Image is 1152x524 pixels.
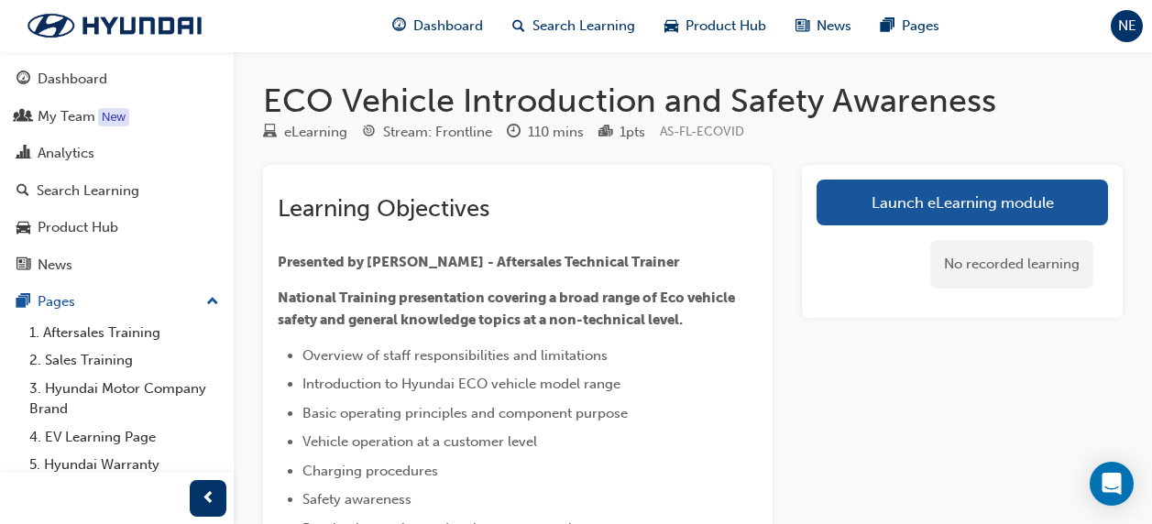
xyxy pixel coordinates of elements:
span: Dashboard [413,16,483,37]
a: search-iconSearch Learning [498,7,650,45]
div: 110 mins [528,122,584,143]
span: clock-icon [507,125,521,141]
a: Launch eLearning module [817,180,1108,225]
div: Dashboard [38,69,107,90]
span: people-icon [16,109,30,126]
div: No recorded learning [930,240,1093,289]
div: My Team [38,106,95,127]
div: Type [263,121,347,144]
div: eLearning [284,122,347,143]
a: Dashboard [7,62,226,96]
button: NE [1111,10,1143,42]
a: 3. Hyundai Motor Company Brand [22,375,226,423]
div: 1 pts [620,122,645,143]
span: Learning Objectives [278,194,489,223]
span: news-icon [795,15,809,38]
a: car-iconProduct Hub [650,7,781,45]
span: car-icon [16,220,30,236]
a: 5. Hyundai Warranty [22,451,226,479]
span: search-icon [512,15,525,38]
span: prev-icon [202,487,215,510]
span: news-icon [16,257,30,274]
span: Product Hub [686,16,766,37]
span: pages-icon [16,294,30,311]
button: Pages [7,285,226,319]
span: chart-icon [16,146,30,162]
button: DashboardMy TeamAnalyticsSearch LearningProduct HubNews [7,59,226,285]
span: Presented by [PERSON_NAME] [278,254,484,270]
a: Search Learning [7,174,226,208]
div: Product Hub [38,217,118,238]
a: guage-iconDashboard [378,7,498,45]
span: - Aftersales Technical Trainer [488,254,679,270]
div: Stream: Frontline [383,122,492,143]
div: Pages [38,291,75,312]
span: News [817,16,851,37]
span: Search Learning [532,16,635,37]
span: pages-icon [881,15,894,38]
h1: ECO Vehicle Introduction and Safety Awareness [263,81,1123,121]
div: News [38,255,72,276]
a: 1. Aftersales Training [22,319,226,347]
span: up-icon [206,290,219,314]
a: Analytics [7,136,226,170]
span: Introduction to Hyundai ECO vehicle model range [302,376,620,392]
div: Analytics [38,143,94,164]
span: podium-icon [598,125,612,141]
span: guage-icon [392,15,406,38]
a: 2. Sales Training [22,346,226,375]
span: Vehicle operation at a customer level [302,433,537,450]
span: learningResourceType_ELEARNING-icon [263,125,277,141]
div: Duration [507,121,584,144]
div: Search Learning [37,180,139,202]
span: search-icon [16,183,29,200]
div: Points [598,121,645,144]
a: News [7,248,226,282]
span: car-icon [664,15,678,38]
a: 4. EV Learning Page [22,423,226,452]
span: Charging procedures [302,463,438,479]
span: Safety awareness [302,491,411,508]
a: news-iconNews [781,7,866,45]
span: target-icon [362,125,376,141]
div: Stream [362,121,492,144]
span: Pages [902,16,939,37]
div: Tooltip anchor [98,108,129,126]
a: My Team [7,100,226,134]
a: Product Hub [7,211,226,245]
img: Trak [9,6,220,45]
span: National Training presentation covering a broad range of Eco vehicle safety and general knowledge... [278,289,738,328]
span: NE [1118,16,1136,37]
span: Basic operating principles and component purpose [302,405,628,421]
a: pages-iconPages [866,7,954,45]
div: Open Intercom Messenger [1090,462,1134,506]
span: Learning resource code [660,124,744,139]
span: guage-icon [16,71,30,88]
span: Overview of staff responsibilities and limitations [302,347,608,364]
